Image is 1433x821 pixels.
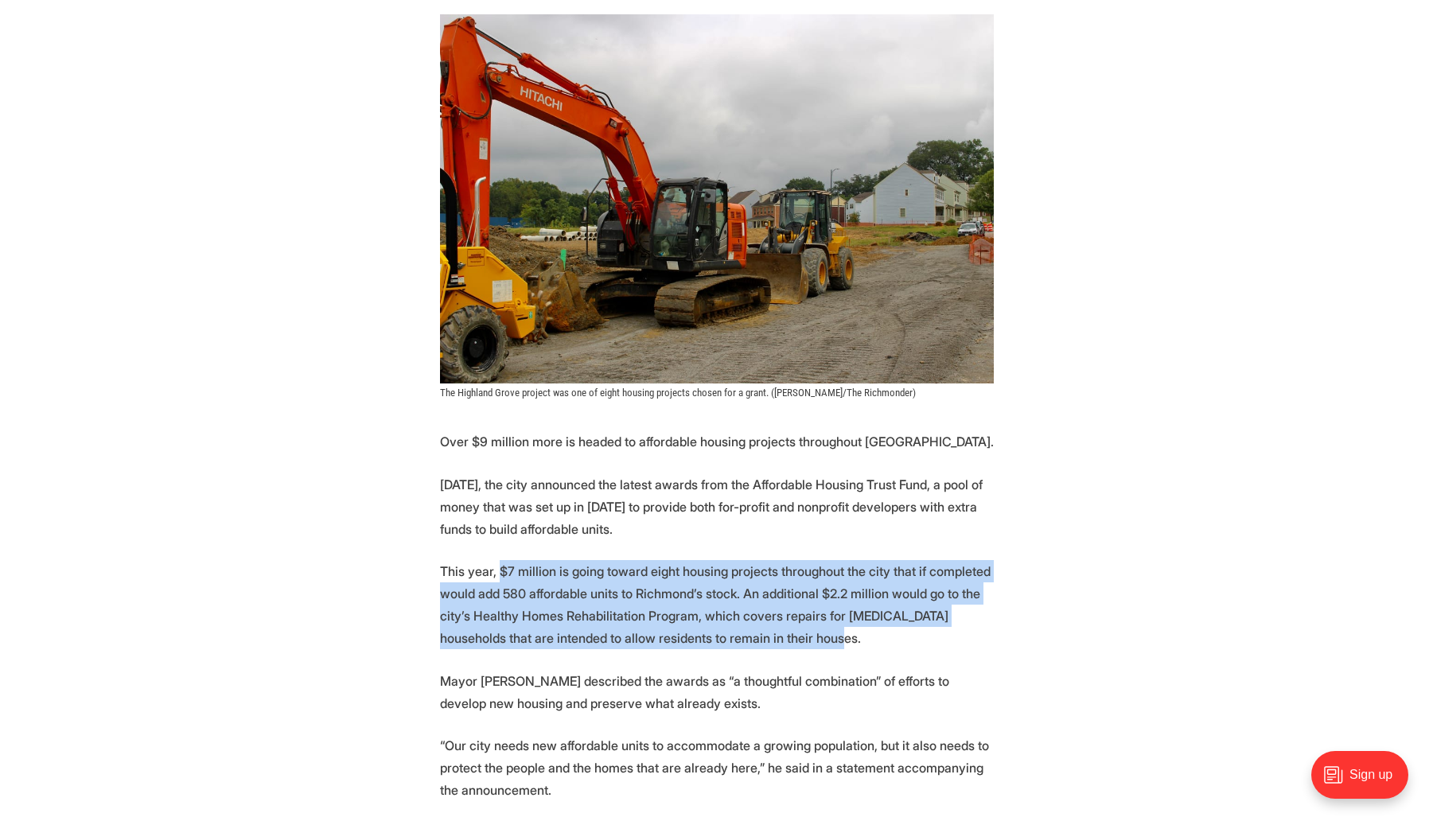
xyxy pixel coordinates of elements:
[440,560,994,649] p: This year, $7 million is going toward eight housing projects throughout the city that if complete...
[1298,743,1433,821] iframe: portal-trigger
[440,473,994,540] p: [DATE], the city announced the latest awards from the Affordable Housing Trust Fund, a pool of mo...
[440,670,994,714] p: Mayor [PERSON_NAME] described the awards as “a thoughtful combination” of efforts to develop new ...
[440,387,916,399] span: The Highland Grove project was one of eight housing projects chosen for a grant. ([PERSON_NAME]/T...
[440,14,994,383] img: Affordable housing program makes grants for new, existing projects
[440,734,994,801] p: “Our city needs new affordable units to accommodate a growing population, but it also needs to pr...
[440,430,994,453] p: Over $9 million more is headed to affordable housing projects throughout [GEOGRAPHIC_DATA].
